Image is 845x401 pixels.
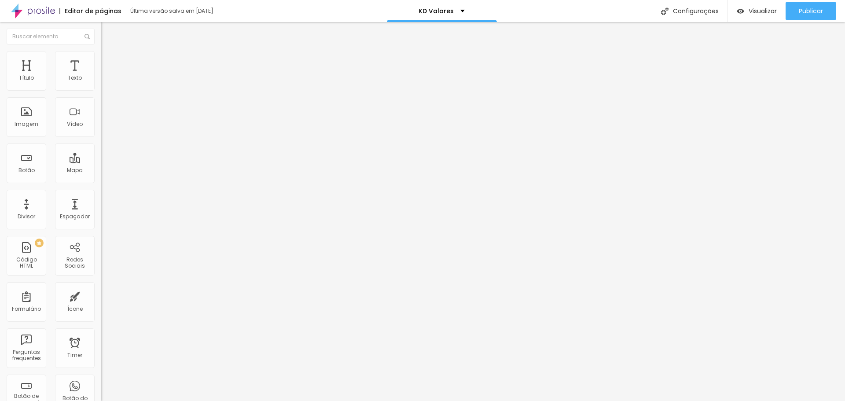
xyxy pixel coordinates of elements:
img: Icone [84,34,90,39]
button: Visualizar [728,2,786,20]
p: KD Valores [419,8,454,14]
span: Publicar [799,7,823,15]
div: Formulário [12,306,41,312]
div: Última versão salva em [DATE] [130,8,231,14]
img: view-1.svg [737,7,744,15]
div: Espaçador [60,213,90,220]
div: Perguntas frequentes [9,349,44,362]
div: Texto [68,75,82,81]
div: Ícone [67,306,83,312]
img: Icone [661,7,669,15]
input: Buscar elemento [7,29,95,44]
div: Mapa [67,167,83,173]
div: Redes Sociais [57,257,92,269]
div: Divisor [18,213,35,220]
div: Título [19,75,34,81]
div: Timer [67,352,82,358]
div: Imagem [15,121,38,127]
span: Visualizar [749,7,777,15]
button: Publicar [786,2,836,20]
div: Vídeo [67,121,83,127]
div: Botão [18,167,35,173]
div: Editor de páginas [59,8,121,14]
div: Código HTML [9,257,44,269]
